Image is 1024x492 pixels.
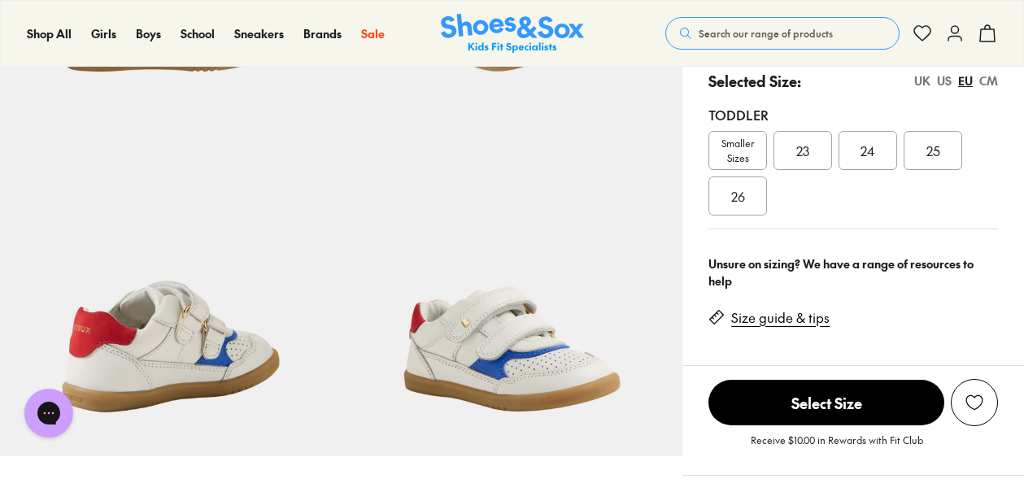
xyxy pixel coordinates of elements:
[441,14,584,54] img: SNS_Logo_Responsive.svg
[303,25,342,41] span: Brands
[731,186,745,206] span: 26
[27,25,72,42] a: Shop All
[751,433,923,462] p: Receive $10.00 in Rewards with Fit Club
[91,25,116,41] span: Girls
[731,309,830,327] a: Size guide & tips
[914,72,930,89] div: UK
[708,379,944,426] button: Select Size
[926,141,940,160] span: 25
[361,25,385,41] span: Sale
[136,25,161,42] a: Boys
[979,72,998,89] div: CM
[861,141,875,160] span: 24
[708,380,944,425] span: Select Size
[937,72,952,89] div: US
[708,255,998,290] div: Unsure on sizing? We have a range of resources to help
[361,25,385,42] a: Sale
[699,26,833,41] span: Search our range of products
[951,379,998,426] button: Add to Wishlist
[709,136,766,165] span: Smaller Sizes
[796,141,809,160] span: 23
[303,25,342,42] a: Brands
[441,14,584,54] a: Shoes & Sox
[27,25,72,41] span: Shop All
[342,115,683,457] img: 7-551611_1
[958,72,973,89] div: EU
[136,25,161,41] span: Boys
[234,25,284,42] a: Sneakers
[665,17,900,50] button: Search our range of products
[708,105,998,124] div: Toddler
[708,70,801,92] p: Selected Size:
[181,25,215,42] a: School
[234,25,284,41] span: Sneakers
[91,25,116,42] a: Girls
[16,383,81,443] iframe: Gorgias live chat messenger
[181,25,215,41] span: School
